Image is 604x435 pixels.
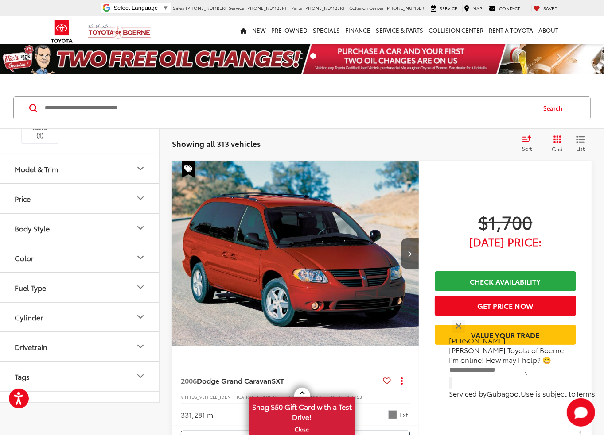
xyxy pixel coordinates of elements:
button: CylinderCylinder [0,302,160,331]
span: [US_VEHICLE_IDENTIFICATION_NUMBER] [190,393,277,400]
button: PricePrice [0,184,160,212]
div: Cylinder [135,312,146,322]
span: Grid [552,145,563,153]
button: Vehicle ConditionVehicle Condition [0,391,160,420]
a: Pre-Owned [269,16,311,44]
div: Fuel Type [15,283,46,291]
span: Sort [522,145,532,152]
div: Fuel Type [135,282,146,293]
a: 2006Dodge Grand CaravanSXT [181,376,379,385]
button: List View [569,135,592,153]
span: Showing all 313 vehicles [172,138,261,149]
span: Snag $50 Gift Card with a Test Drive! [250,397,355,424]
span: Special [182,161,195,178]
img: Vic Vaughan Toyota of Boerne [88,24,151,39]
div: Vehicle Condition [135,400,146,411]
button: Get Price Now [435,296,576,316]
a: Collision Center [426,16,487,44]
a: My Saved Vehicles [531,5,561,12]
input: Search by Make, Model, or Keyword [44,97,535,119]
div: 2006 Dodge Grand Caravan SXT 0 [171,161,420,346]
label: Volvo (1) [22,103,58,139]
span: Contact [499,5,520,12]
button: Fuel TypeFuel Type [0,273,160,301]
div: Cylinder [15,312,43,321]
a: Specials [311,16,343,44]
span: Brilliant Black Crystal Pearlcoat [388,410,397,419]
a: Home [238,16,250,44]
span: Ext. [399,411,410,419]
span: Service [440,5,458,12]
div: Vehicle Condition [15,401,74,410]
span: Parts [292,4,303,11]
span: Service [229,4,245,11]
div: Body Style [15,223,50,232]
span: ▼ [163,4,168,11]
button: Toggle Chat Window [567,398,595,427]
span: [PHONE_NUMBER] [246,4,287,11]
span: [PHONE_NUMBER] [186,4,227,11]
a: Service & Parts: Opens in a new tab [374,16,426,44]
span: $1,700 [435,211,576,233]
div: Model & Trim [15,164,58,173]
span: Collision Center [350,4,384,11]
span: Dodge Grand Caravan [197,375,272,385]
button: Select sort value [518,135,542,153]
button: Model & TrimModel & Trim [0,154,160,183]
a: Check Availability [435,271,576,291]
a: Finance [343,16,374,44]
span: [DATE] Price: [435,237,576,246]
img: 2006 Dodge Grand Caravan SXT [171,161,420,347]
div: 331,281 mi [181,410,215,420]
span: Saved [544,5,558,12]
a: Rent a Toyota [487,16,536,44]
span: Sales [173,4,185,11]
span: dropdown dots [401,377,403,384]
button: Search [535,97,575,119]
button: Actions [394,373,410,389]
div: Color [135,252,146,263]
span: [PHONE_NUMBER] [304,4,345,11]
div: Price [135,193,146,204]
a: 2006 Dodge Grand Caravan SXT2006 Dodge Grand Caravan SXT2006 Dodge Grand Caravan SXT2006 Dodge Gr... [171,161,420,346]
div: Drivetrain [15,342,47,350]
span: SXT [272,375,284,385]
div: Drivetrain [135,341,146,352]
div: Color [15,253,34,262]
div: Tags [135,371,146,381]
a: New [250,16,269,44]
span: VIN: [181,393,190,400]
div: Body Style [135,223,146,233]
button: DrivetrainDrivetrain [0,332,160,361]
button: Body StyleBody Style [0,213,160,242]
svg: Start Chat [567,398,595,427]
div: Model & Trim [135,163,146,174]
div: Tags [15,372,30,380]
img: Toyota [45,17,78,46]
span: List [576,145,585,152]
a: Contact [487,5,522,12]
span: Select Language [113,4,158,11]
a: About [536,16,561,44]
button: Next image [401,238,419,269]
button: Grid View [542,135,569,153]
button: ColorColor [0,243,160,272]
span: Map [473,5,483,12]
a: Select Language​ [113,4,168,11]
a: Value Your Trade [435,325,576,345]
div: Price [15,194,31,202]
a: Service [429,5,460,12]
span: 2006 [181,375,197,385]
button: TagsTags [0,362,160,390]
a: Map [462,5,485,12]
span: [PHONE_NUMBER] [386,4,426,11]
